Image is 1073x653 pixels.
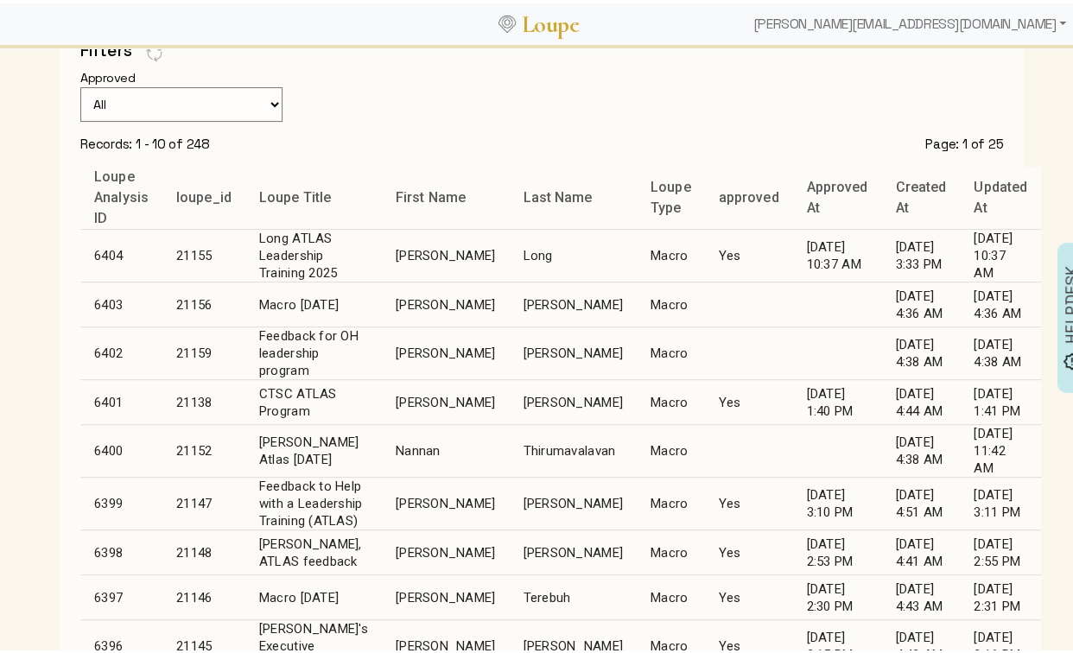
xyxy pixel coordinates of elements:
[960,279,1041,324] td: [DATE] 4:36 AM
[960,527,1041,572] td: [DATE] 2:55 PM
[80,279,162,324] td: 6403
[704,377,792,422] td: Yes
[80,226,162,279] td: 6404
[382,377,509,422] td: [PERSON_NAME]
[881,474,960,527] td: [DATE] 4:51 AM
[245,377,382,422] td: CTSC ATLAS Program
[382,527,509,572] td: [PERSON_NAME]
[792,377,881,422] td: [DATE] 1:40 PM
[245,324,382,377] td: Feedback for OH leadership program
[509,527,636,572] td: [PERSON_NAME]
[509,422,636,474] td: Thirumavalavan
[80,65,149,84] div: Approved
[881,377,960,422] td: [DATE] 4:44 AM
[881,324,960,377] td: [DATE] 4:38 AM
[509,474,636,527] td: [PERSON_NAME]
[146,41,163,60] img: FFFF
[382,279,509,324] td: [PERSON_NAME]
[792,474,881,527] td: [DATE] 3:10 PM
[746,3,1073,38] div: [PERSON_NAME][EMAIL_ADDRESS][DOMAIN_NAME]
[704,572,792,617] td: Yes
[382,474,509,527] td: [PERSON_NAME]
[792,572,881,617] td: [DATE] 2:30 PM
[960,572,1041,617] td: [DATE] 2:31 PM
[245,163,382,226] th: Loupe Title
[80,324,162,377] td: 6402
[80,377,162,422] td: 6401
[245,474,382,527] td: Feedback to Help with a Leadership Training (ATLAS)
[881,572,960,617] td: [DATE] 4:43 AM
[162,324,245,377] td: 21159
[516,5,585,37] a: Loupe
[509,279,636,324] td: [PERSON_NAME]
[382,163,509,226] th: First Name
[162,422,245,474] td: 21152
[637,474,705,527] td: Macro
[245,226,382,279] td: Long ATLAS Leadership Training 2025
[960,324,1041,377] td: [DATE] 4:38 AM
[704,474,792,527] td: Yes
[245,527,382,572] td: [PERSON_NAME], ATLAS feedback
[792,226,881,279] td: [DATE] 10:37 AM
[80,422,162,474] td: 6400
[162,163,245,226] th: loupe_id
[881,163,960,226] th: Created At
[960,377,1041,422] td: [DATE] 1:41 PM
[80,474,162,527] td: 6399
[637,324,705,377] td: Macro
[704,226,792,279] td: Yes
[637,527,705,572] td: Macro
[162,527,245,572] td: 21148
[80,36,132,58] h4: Filters
[792,527,881,572] td: [DATE] 2:53 PM
[80,163,162,226] th: Loupe Analysis ID
[509,324,636,377] td: [PERSON_NAME]
[960,163,1041,226] th: Updated At
[509,163,636,226] th: Last Name
[162,377,245,422] td: 21138
[509,226,636,279] td: Long
[162,474,245,527] td: 21147
[637,226,705,279] td: Macro
[80,572,162,617] td: 6397
[960,422,1041,474] td: [DATE] 11:42 AM
[162,279,245,324] td: 21156
[245,572,382,617] td: Macro [DATE]
[80,132,210,149] div: Records: 1 - 10 of 248
[637,422,705,474] td: Macro
[960,226,1041,279] td: [DATE] 10:37 AM
[162,226,245,279] td: 21155
[245,279,382,324] td: Macro [DATE]
[792,163,881,226] th: Approved At
[637,279,705,324] td: Macro
[382,572,509,617] td: [PERSON_NAME]
[382,226,509,279] td: [PERSON_NAME]
[960,474,1041,527] td: [DATE] 3:11 PM
[509,572,636,617] td: Terebuh
[498,12,516,29] img: Loupe Logo
[881,422,960,474] td: [DATE] 4:38 AM
[80,527,162,572] td: 6398
[382,324,509,377] td: [PERSON_NAME]
[704,527,792,572] td: Yes
[881,279,960,324] td: [DATE] 4:36 AM
[637,572,705,617] td: Macro
[245,422,382,474] td: [PERSON_NAME] Atlas [DATE]
[881,226,960,279] td: [DATE] 3:33 PM
[925,132,1003,149] div: Page: 1 of 25
[704,163,792,226] th: approved
[509,377,636,422] td: [PERSON_NAME]
[162,572,245,617] td: 21146
[637,163,705,226] th: Loupe Type
[881,527,960,572] td: [DATE] 4:41 AM
[382,422,509,474] td: Nannan
[637,377,705,422] td: Macro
